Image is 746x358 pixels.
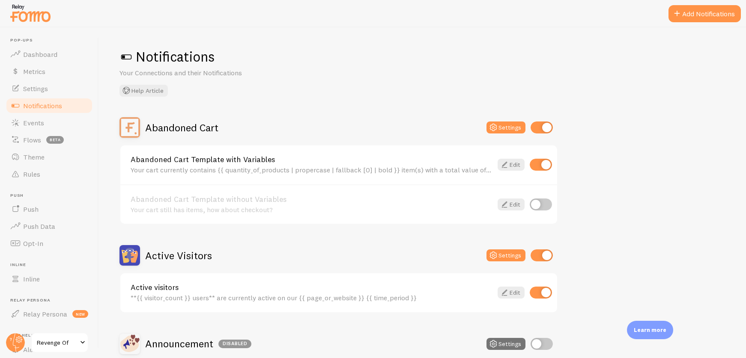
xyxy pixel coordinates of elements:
[23,275,40,283] span: Inline
[627,321,673,339] div: Learn more
[23,239,43,248] span: Opt-In
[72,310,88,318] span: new
[5,235,93,252] a: Opt-In
[119,48,725,65] h1: Notifications
[119,85,168,97] button: Help Article
[498,198,525,210] a: Edit
[5,305,93,322] a: Relay Persona new
[218,340,251,348] div: Disabled
[131,284,492,291] a: Active visitors
[23,84,48,93] span: Settings
[37,337,78,348] span: Revenge Of
[145,249,212,262] h2: Active Visitors
[46,136,64,144] span: beta
[5,97,93,114] a: Notifications
[498,287,525,299] a: Edit
[10,262,93,268] span: Inline
[486,121,525,133] button: Settings
[23,101,62,110] span: Notifications
[486,249,525,261] button: Settings
[131,156,492,163] a: Abandoned Cart Template with Variables
[119,334,140,354] img: Announcement
[10,38,93,43] span: Pop-ups
[10,193,93,198] span: Push
[23,170,40,178] span: Rules
[10,298,93,303] span: Relay Persona
[5,218,93,235] a: Push Data
[145,121,218,134] h2: Abandoned Cart
[23,153,45,161] span: Theme
[131,166,492,174] div: Your cart currently contains {{ quantity_of_products | propercase | fallback [0] | bold }} item(s...
[119,117,140,138] img: Abandoned Cart
[498,159,525,171] a: Edit
[5,201,93,218] a: Push
[31,332,89,353] a: Revenge Of
[131,294,492,302] div: **{{ visitor_count }} users** are currently active on our {{ page_or_website }} {{ time_period }}
[119,245,140,266] img: Active Visitors
[5,270,93,287] a: Inline
[5,63,93,80] a: Metrics
[486,338,525,350] button: Settings
[23,50,57,59] span: Dashboard
[5,80,93,97] a: Settings
[119,68,325,78] p: Your Connections and their Notifications
[5,166,93,183] a: Rules
[145,337,251,350] h2: Announcement
[23,310,67,318] span: Relay Persona
[5,131,93,148] a: Flows beta
[23,222,55,231] span: Push Data
[9,2,52,24] img: fomo-relay-logo-orange.svg
[131,206,492,213] div: Your cart still has items, how about checkout?
[5,114,93,131] a: Events
[23,118,44,127] span: Events
[23,205,39,213] span: Push
[634,326,666,334] p: Learn more
[5,148,93,166] a: Theme
[23,67,45,76] span: Metrics
[131,195,492,203] a: Abandoned Cart Template without Variables
[5,46,93,63] a: Dashboard
[23,136,41,144] span: Flows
